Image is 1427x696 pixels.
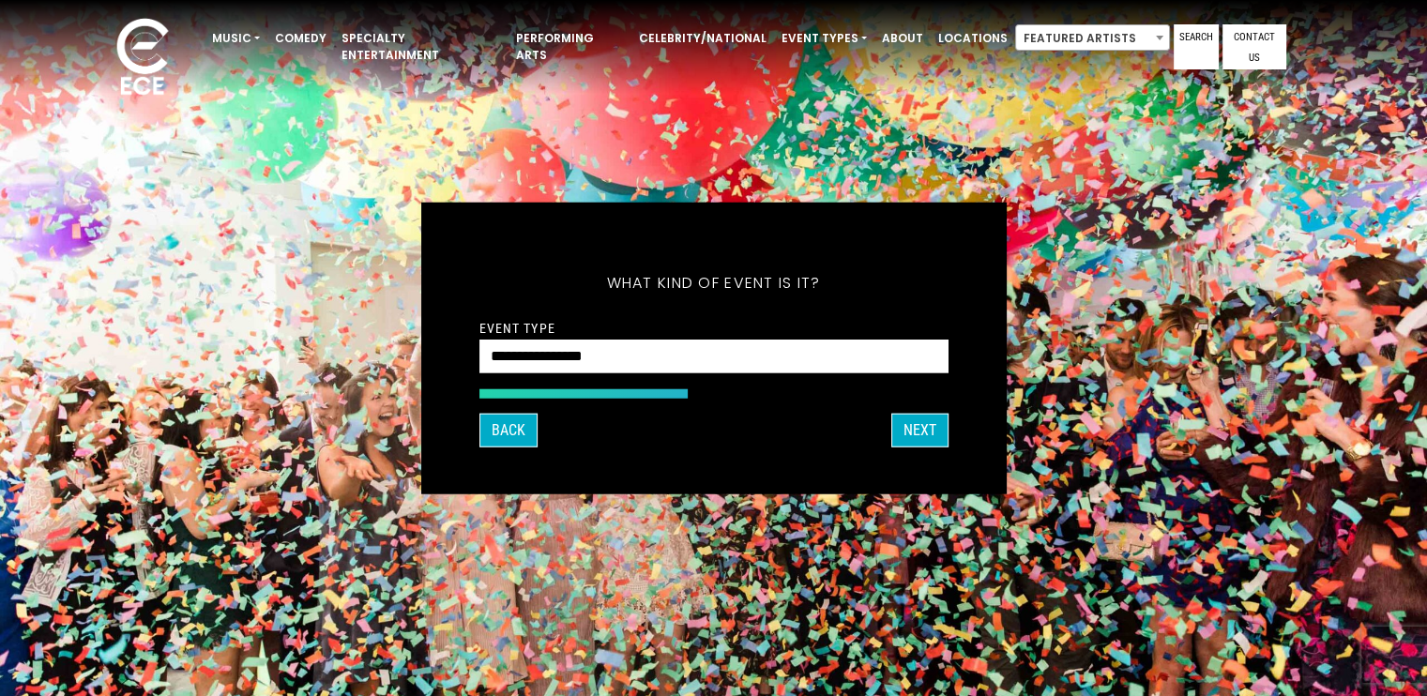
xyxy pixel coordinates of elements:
[1174,24,1219,69] a: Search
[96,13,190,104] img: ece_new_logo_whitev2-1.png
[774,23,874,54] a: Event Types
[479,250,949,317] h5: What kind of event is it?
[874,23,931,54] a: About
[205,23,267,54] a: Music
[1015,24,1170,51] span: Featured Artists
[891,413,949,446] button: Next
[334,23,509,71] a: Specialty Entertainment
[479,320,555,337] label: Event Type
[1016,25,1169,52] span: Featured Artists
[631,23,774,54] a: Celebrity/National
[931,23,1015,54] a: Locations
[1222,24,1286,69] a: Contact Us
[267,23,334,54] a: Comedy
[479,413,538,446] button: Back
[509,23,631,71] a: Performing Arts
